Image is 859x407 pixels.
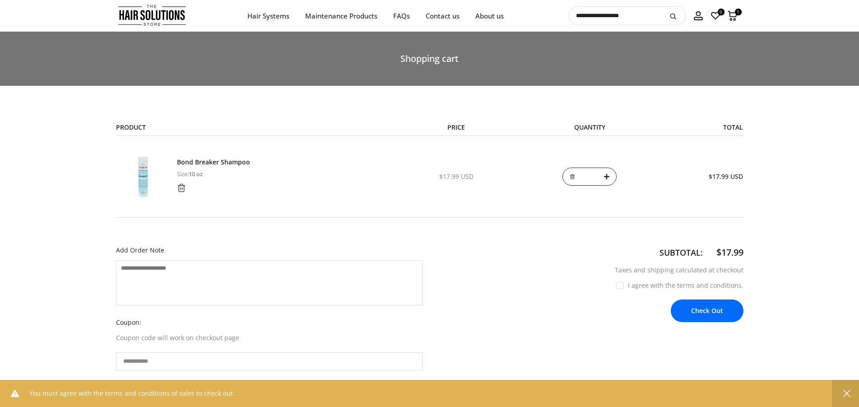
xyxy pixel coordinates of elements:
[709,172,743,181] span: $17.99 USD
[385,10,418,22] a: FAQs
[728,11,738,21] a: 1
[710,11,720,21] a: 0
[436,265,743,276] p: Taxes and shipping calculated at checkout
[118,3,186,28] img: The Hair Solutions Store
[716,245,743,260] div: $17.99
[177,169,250,179] p: Size:
[616,281,743,290] label: I agree with the terms and conditions.
[297,10,385,22] a: Maintenance Products
[383,171,529,182] div: $17.99 USD
[671,299,743,322] button: Check Out
[659,247,703,258] strong: Subtotal:
[189,170,203,178] strong: 10 oz
[116,317,423,328] label: Coupon:
[116,332,423,343] p: Coupon code will work on checkout page
[376,122,536,133] div: Price
[467,10,511,22] a: About us
[418,10,467,22] a: Contact us
[735,9,742,15] span: 1
[116,54,743,63] h1: Shopping cart
[536,122,643,133] div: Quantity
[239,10,297,22] a: Hair Systems
[116,150,170,204] img: Premium Hair Care Products
[109,122,376,133] div: Product
[718,9,724,15] span: 0
[177,158,250,167] a: Bond Breaker Shampoo
[643,122,750,133] div: Total
[29,388,235,399] span: You must agree with the terms and conditions of sales to check out.
[116,246,164,254] span: Add Order Note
